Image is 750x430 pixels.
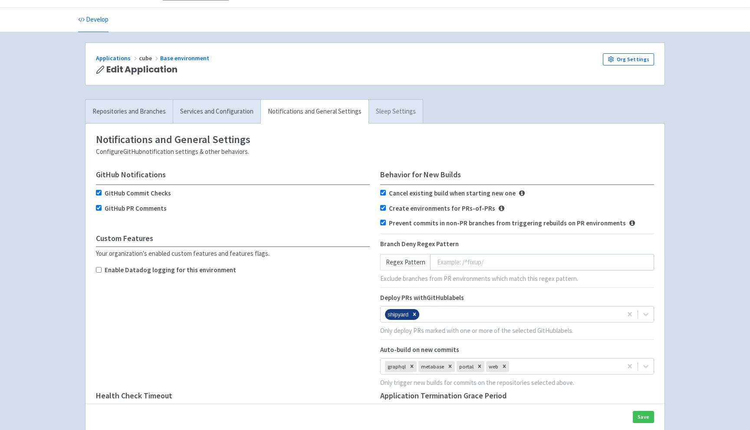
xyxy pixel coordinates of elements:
[260,100,368,124] a: Notifications and General Settings
[407,361,417,372] div: Remove graphql
[500,361,509,372] div: Remove web
[418,361,445,372] div: metabase
[105,265,236,275] label: Enable Datadog logging for this environment
[380,254,431,270] div: Regex Pattern
[368,100,423,124] a: Sleep Settings
[96,391,370,400] h4: Health Check Timeout
[633,411,654,423] button: Save
[603,53,654,65] a: Org Settings
[105,189,171,199] label: GitHub Commit Checks
[389,218,626,228] label: Prevent commits in non-PR branches from triggering rebuilds on PR environments
[380,378,574,387] span: Only trigger new builds for commits on the repositories selected above.
[430,254,654,270] input: Example: /^fixup/
[173,100,260,124] a: Services and Configuration
[380,274,578,283] span: Exclude branches from PR environments which match this regex pattern.
[78,8,109,32] a: Develop
[457,361,475,372] div: portal
[96,249,370,259] div: Your organization's enabled custom features and features flags.
[380,240,459,248] span: Branch Deny Regex Pattern
[380,326,573,335] span: Only deploy PRs marked with one or more of the selected GitHub labels.
[96,147,654,157] div: Configure GitHub notification settings & other behaviors.
[106,65,178,75] span: Edit Application
[380,293,464,302] span: Deploy PRs with GitHub labels
[385,309,410,320] div: shipyard
[105,204,167,214] label: GitHub PR Comments
[445,361,455,372] div: Remove metabase
[380,345,459,354] span: Auto-build on new commits
[86,100,173,124] a: Repositories and Branches
[380,170,654,179] h4: Behavior for New Builds
[96,234,370,243] h4: Custom Features
[96,54,139,62] a: Applications
[380,391,654,400] h4: Application Termination Grace Period
[389,189,516,199] label: Cancel existing build when starting new one
[410,309,419,320] div: Remove shipyard
[475,361,484,372] div: Remove portal
[160,54,211,62] a: Base environment
[486,361,500,372] div: web
[96,170,370,179] h4: GitHub Notifications
[139,54,160,62] span: cube
[389,204,495,214] label: Create environments for PRs-of-PRs
[96,134,654,145] h3: Notifications and General Settings
[385,361,407,372] div: graphql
